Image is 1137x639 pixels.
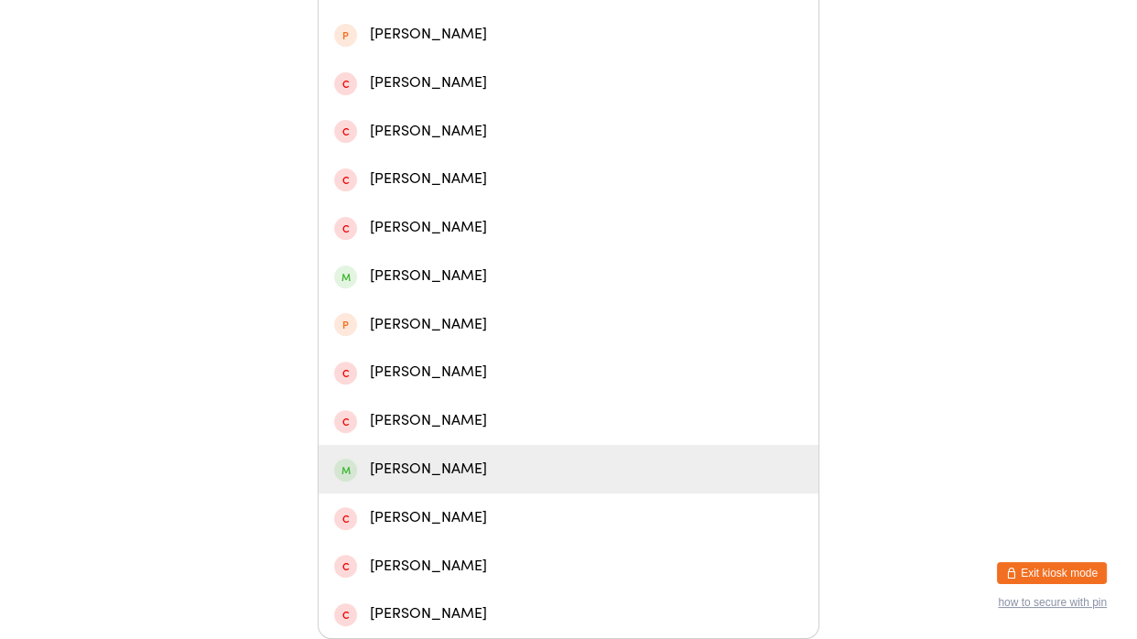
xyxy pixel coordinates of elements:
[334,360,803,384] div: [PERSON_NAME]
[334,22,803,47] div: [PERSON_NAME]
[334,264,803,288] div: [PERSON_NAME]
[334,167,803,191] div: [PERSON_NAME]
[334,215,803,240] div: [PERSON_NAME]
[334,70,803,95] div: [PERSON_NAME]
[334,554,803,579] div: [PERSON_NAME]
[334,505,803,530] div: [PERSON_NAME]
[334,408,803,433] div: [PERSON_NAME]
[334,601,803,626] div: [PERSON_NAME]
[997,562,1107,584] button: Exit kiosk mode
[334,119,803,144] div: [PERSON_NAME]
[998,596,1107,609] button: how to secure with pin
[334,312,803,337] div: [PERSON_NAME]
[334,457,803,482] div: [PERSON_NAME]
